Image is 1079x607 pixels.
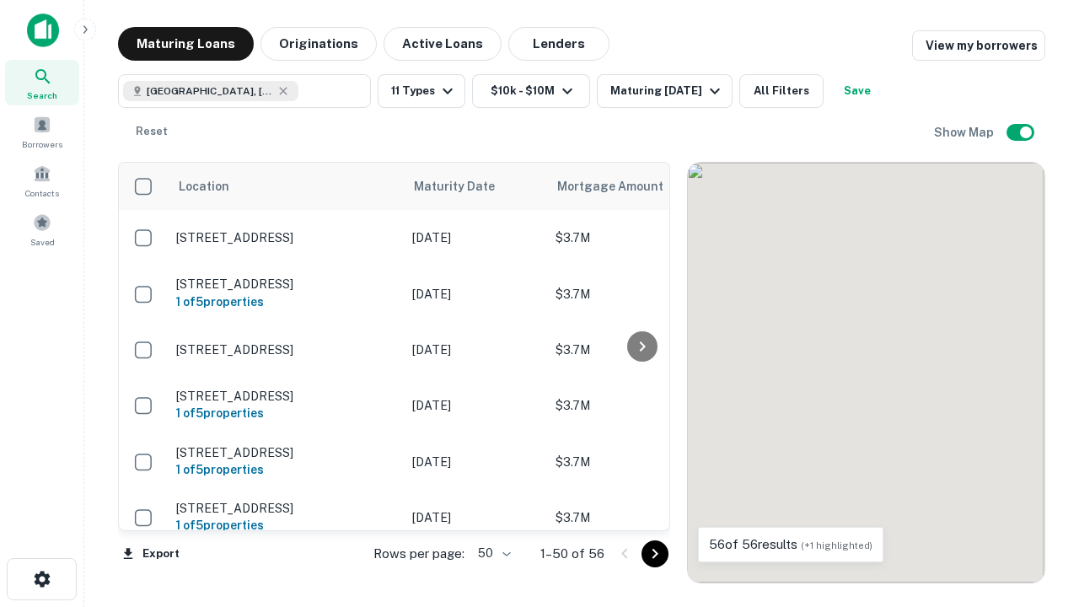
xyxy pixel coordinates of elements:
div: Maturing [DATE] [610,81,725,101]
p: [STREET_ADDRESS] [176,342,395,357]
a: View my borrowers [912,30,1045,61]
span: [GEOGRAPHIC_DATA], [GEOGRAPHIC_DATA] [147,83,273,99]
a: Saved [5,207,79,252]
th: Location [168,163,404,210]
a: Borrowers [5,109,79,154]
p: [STREET_ADDRESS] [176,230,395,245]
div: 0 0 [688,163,1044,583]
p: $3.7M [556,228,724,247]
p: [STREET_ADDRESS] [176,445,395,460]
p: [DATE] [412,285,539,303]
p: [DATE] [412,341,539,359]
p: [DATE] [412,508,539,527]
p: [DATE] [412,453,539,471]
p: [STREET_ADDRESS] [176,501,395,516]
button: Export [118,541,184,567]
p: Rows per page: [373,544,464,564]
p: [STREET_ADDRESS] [176,277,395,292]
span: Borrowers [22,137,62,151]
p: $3.7M [556,285,724,303]
p: $3.7M [556,396,724,415]
p: [DATE] [412,228,539,247]
button: $10k - $10M [472,74,590,108]
p: 1–50 of 56 [540,544,604,564]
img: capitalize-icon.png [27,13,59,47]
span: Maturity Date [414,176,517,196]
p: 56 of 56 results [709,534,872,555]
button: Maturing [DATE] [597,74,733,108]
p: [STREET_ADDRESS] [176,389,395,404]
h6: Show Map [934,123,996,142]
p: [DATE] [412,396,539,415]
button: All Filters [739,74,824,108]
span: Contacts [25,186,59,200]
button: Lenders [508,27,609,61]
h6: 1 of 5 properties [176,293,395,311]
h6: 1 of 5 properties [176,404,395,422]
p: $3.7M [556,508,724,527]
a: Contacts [5,158,79,203]
button: 11 Types [378,74,465,108]
iframe: Chat Widget [995,472,1079,553]
button: Maturing Loans [118,27,254,61]
button: Save your search to get updates of matches that match your search criteria. [830,74,884,108]
h6: 1 of 5 properties [176,460,395,479]
p: $3.7M [556,341,724,359]
button: Reset [125,115,179,148]
span: Search [27,89,57,102]
h6: 1 of 5 properties [176,516,395,534]
div: 50 [471,541,513,566]
p: $3.7M [556,453,724,471]
span: (+1 highlighted) [801,540,872,551]
th: Mortgage Amount [547,163,733,210]
button: Originations [260,27,377,61]
button: Go to next page [641,540,668,567]
a: Search [5,60,79,105]
span: Saved [30,235,55,249]
button: Active Loans [384,27,502,61]
th: Maturity Date [404,163,547,210]
span: Location [178,176,229,196]
span: Mortgage Amount [557,176,685,196]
